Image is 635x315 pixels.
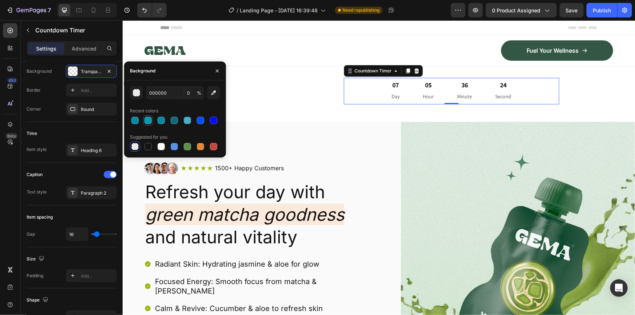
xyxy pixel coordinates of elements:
input: Eg: FFFFFF [146,86,184,99]
div: Undo/Redo [137,3,167,17]
img: gempages_458113547910513601-e02b46a3-1f40-4ca1-adb3-6ca76f63a96e.png [22,142,55,154]
div: Corner [27,106,41,112]
button: Publish [587,3,617,17]
p: Calm & Revive: Cucumber & aloe to refresh skin [32,283,255,293]
span: Need republishing [342,7,380,13]
div: Paragraph 2 [81,190,115,196]
div: Size [27,254,46,264]
button: 7 [3,3,54,17]
p: Fuel Your Wellness [404,27,456,34]
p: 7 [48,6,51,15]
div: Background [130,68,155,74]
div: Border [27,87,41,93]
span: Save [566,7,578,13]
span: / [237,7,238,14]
p: Radiant Skin: Hydrating jasmine & aloe for glow [32,239,255,248]
div: Time [27,130,37,137]
div: 05 [301,60,311,69]
i: green matcha goodness [23,183,222,205]
div: 07 [269,60,277,69]
span: Landing Page - [DATE] 16:39:48 [240,7,318,14]
div: Gap [27,231,35,238]
p: 1500+ Happy Customers [92,144,161,152]
span: % [197,90,201,96]
p: Minute [335,72,350,81]
div: Beta [5,133,17,139]
p: Day [269,72,277,81]
div: Transparent [81,68,102,75]
div: Recent colors [130,108,158,114]
div: 24 [373,60,389,69]
div: Item style [27,146,47,153]
div: Add... [81,273,115,279]
p: Focused Energy: Smooth focus from matcha & [PERSON_NAME] [32,256,255,275]
div: Publish [593,7,611,14]
p: Countdown Timer [35,26,114,35]
p: Second [373,72,389,81]
div: 450 [7,77,17,83]
div: Text style [27,189,47,195]
h2: Refresh your day with and natural vitality [22,160,256,229]
div: Open Intercom Messenger [610,279,628,297]
div: Countdown Timer [230,47,270,54]
p: Settings [36,45,56,52]
div: Suggested for you [130,134,167,140]
iframe: Design area [123,20,635,315]
div: Add... [81,87,115,94]
span: 0 product assigned [492,7,540,14]
div: Shape [27,295,50,305]
div: Heading 6 [81,147,115,154]
p: Hour [301,72,311,81]
p: Advanced [72,45,96,52]
div: Item spacing [27,214,53,220]
div: Caption [27,171,43,178]
input: Auto [66,228,88,241]
button: 0 product assigned [486,3,557,17]
div: Padding [27,272,43,279]
div: 36 [335,60,350,69]
div: Round [81,106,115,113]
div: Background [27,68,52,75]
button: Save [560,3,584,17]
